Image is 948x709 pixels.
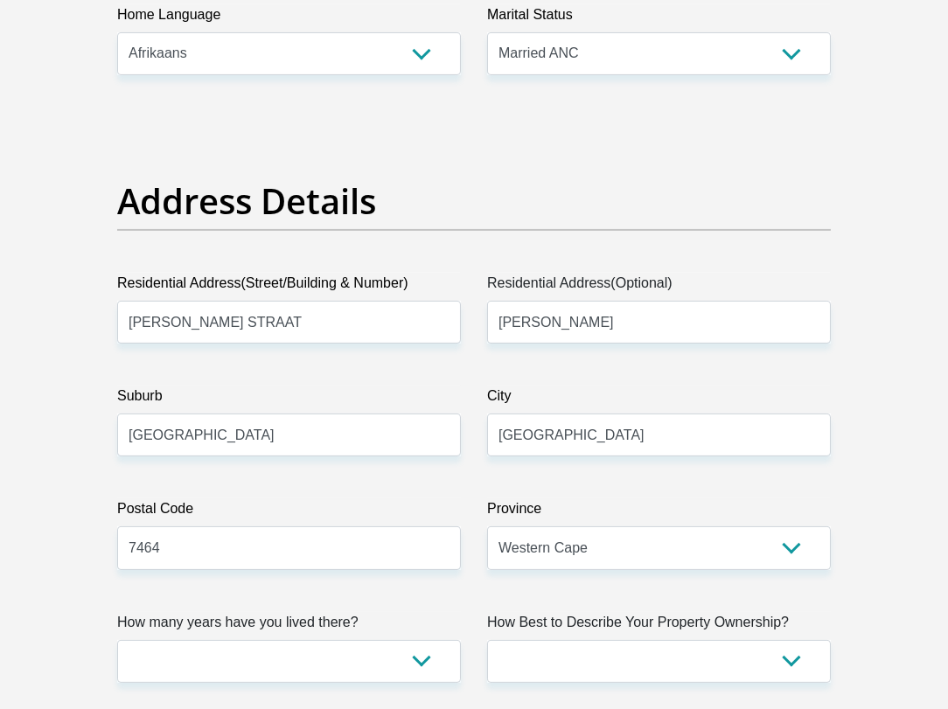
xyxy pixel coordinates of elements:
[487,386,831,414] label: City
[487,273,831,301] label: Residential Address(Optional)
[487,414,831,456] input: City
[487,498,831,526] label: Province
[117,640,461,683] select: Please select a value
[487,4,831,32] label: Marital Status
[487,612,831,640] label: How Best to Describe Your Property Ownership?
[117,526,461,569] input: Postal Code
[117,498,461,526] label: Postal Code
[487,526,831,569] select: Please Select a Province
[487,640,831,683] select: Please select a value
[117,301,461,344] input: Valid residential address
[117,612,461,640] label: How many years have you lived there?
[117,386,461,414] label: Suburb
[117,414,461,456] input: Suburb
[117,4,461,32] label: Home Language
[487,301,831,344] input: Address line 2 (Optional)
[117,273,461,301] label: Residential Address(Street/Building & Number)
[117,180,831,222] h2: Address Details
